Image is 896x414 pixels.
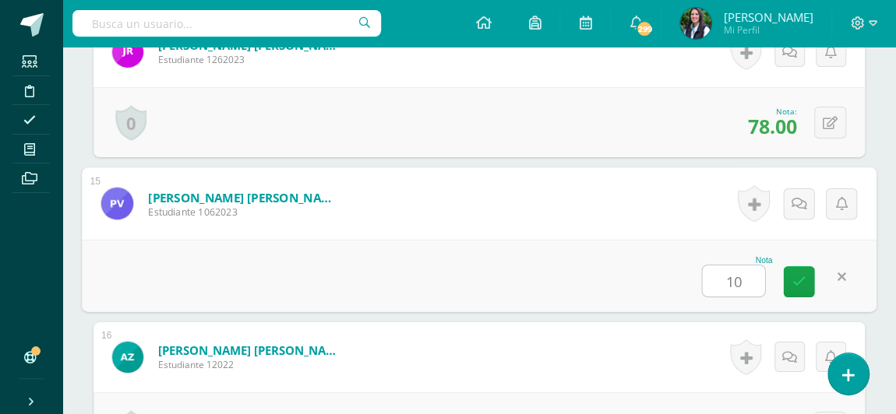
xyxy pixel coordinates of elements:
[112,342,143,373] img: 89eb0527900a4511df9401b1be9aa528.png
[72,10,381,37] input: Busca un usuario...
[148,189,340,205] a: [PERSON_NAME] [PERSON_NAME]
[158,342,345,358] a: [PERSON_NAME] [PERSON_NAME]
[723,9,813,25] span: [PERSON_NAME]
[115,105,146,141] a: 0
[148,205,340,219] span: Estudiante 1062023
[723,23,813,37] span: Mi Perfil
[748,113,797,139] span: 78.00
[748,106,797,117] div: Nota:
[101,188,133,219] img: b931b6d8be274d4da0dad11eb0376b5d.png
[702,256,773,265] div: Nota
[636,20,653,37] span: 299
[703,265,765,296] input: 0-100.0
[680,8,711,39] img: 2c0c839dd314da7cbe4dae4a4a75361c.png
[158,53,345,66] span: Estudiante 1262023
[112,37,143,68] img: 6e8daaaaaf44959066b33b0a470dd0a8.png
[158,358,345,371] span: Estudiante 12022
